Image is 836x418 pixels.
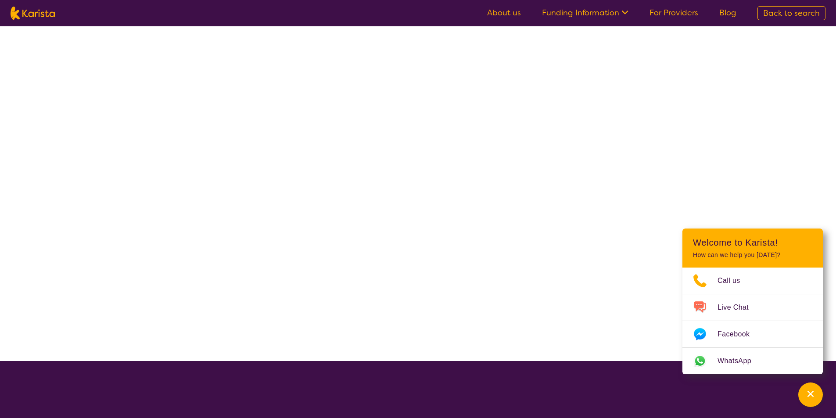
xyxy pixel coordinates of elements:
span: Back to search [763,8,820,18]
span: Live Chat [718,301,759,314]
h2: Welcome to Karista! [693,237,812,248]
a: For Providers [649,7,698,18]
p: How can we help you [DATE]? [693,251,812,259]
a: Funding Information [542,7,628,18]
button: Channel Menu [798,382,823,407]
a: Back to search [757,6,825,20]
img: Karista logo [11,7,55,20]
ul: Choose channel [682,268,823,374]
span: Call us [718,274,751,287]
span: WhatsApp [718,354,762,368]
a: About us [487,7,521,18]
a: Web link opens in a new tab. [682,348,823,374]
a: Blog [719,7,736,18]
span: Facebook [718,328,760,341]
div: Channel Menu [682,229,823,374]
